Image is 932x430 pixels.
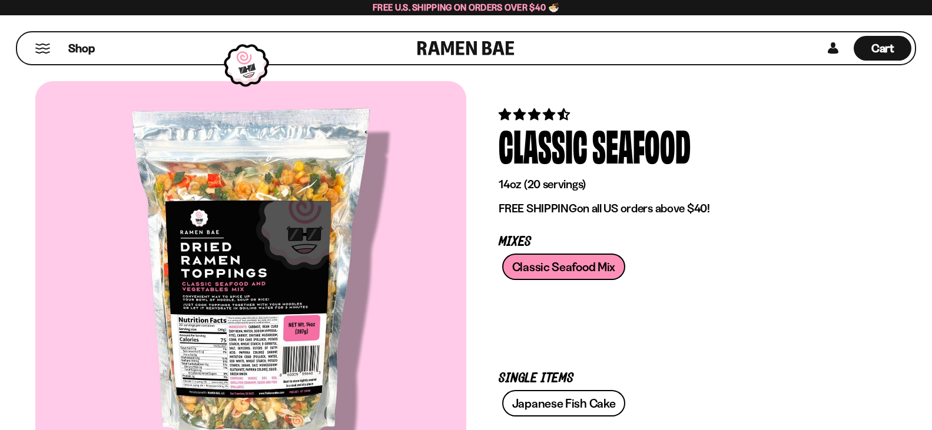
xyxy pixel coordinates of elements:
span: 4.68 stars [499,107,572,122]
span: Free U.S. Shipping on Orders over $40 🍜 [373,2,559,13]
span: Cart [871,41,894,55]
a: Shop [68,36,95,61]
div: Classic [499,123,588,167]
button: Mobile Menu Trigger [35,44,51,54]
strong: FREE SHIPPING [499,201,576,215]
p: Single Items [499,373,864,384]
p: 14oz (20 servings) [499,177,864,192]
div: Cart [854,32,911,64]
div: Seafood [592,123,691,167]
a: Japanese Fish Cake [502,390,626,416]
p: Mixes [499,236,864,248]
span: Shop [68,41,95,56]
p: on all US orders above $40! [499,201,864,216]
